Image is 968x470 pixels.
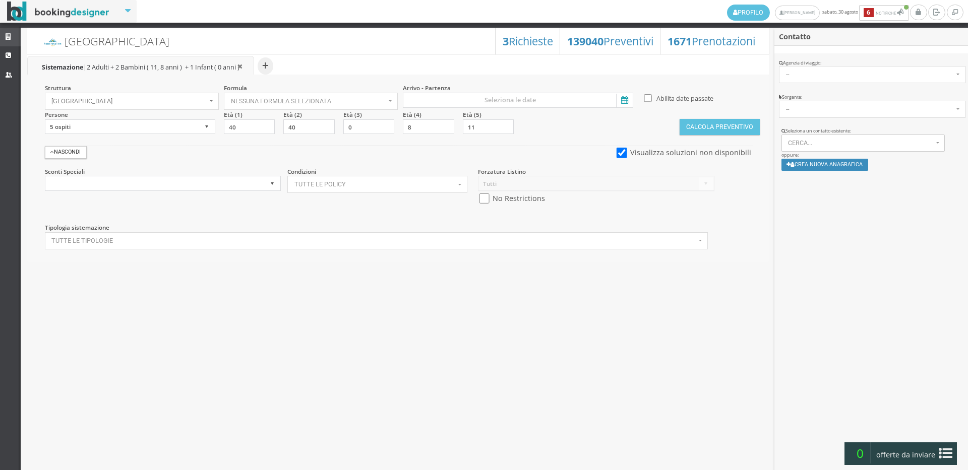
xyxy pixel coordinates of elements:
[781,159,869,170] button: Crea nuova anagrafica
[781,135,945,152] button: Cerca...
[849,442,871,463] span: 0
[779,66,965,83] button: --
[859,5,909,21] button: 6Notifiche
[775,6,820,20] a: [PERSON_NAME]
[786,106,954,113] span: --
[779,32,811,41] b: Contatto
[779,60,963,66] div: Agenzia di viaggio:
[873,447,939,463] span: offerte da inviare
[788,140,933,147] span: Cerca...
[864,8,874,17] b: 6
[7,2,109,21] img: BookingDesigner.com
[727,5,770,21] a: Profilo
[774,128,968,177] div: oppure:
[781,128,961,135] div: Seleziona un contatto esistente:
[779,101,965,118] button: --
[727,5,910,21] span: sabato, 30 agosto
[786,71,954,78] span: --
[779,94,963,101] div: Sorgente:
